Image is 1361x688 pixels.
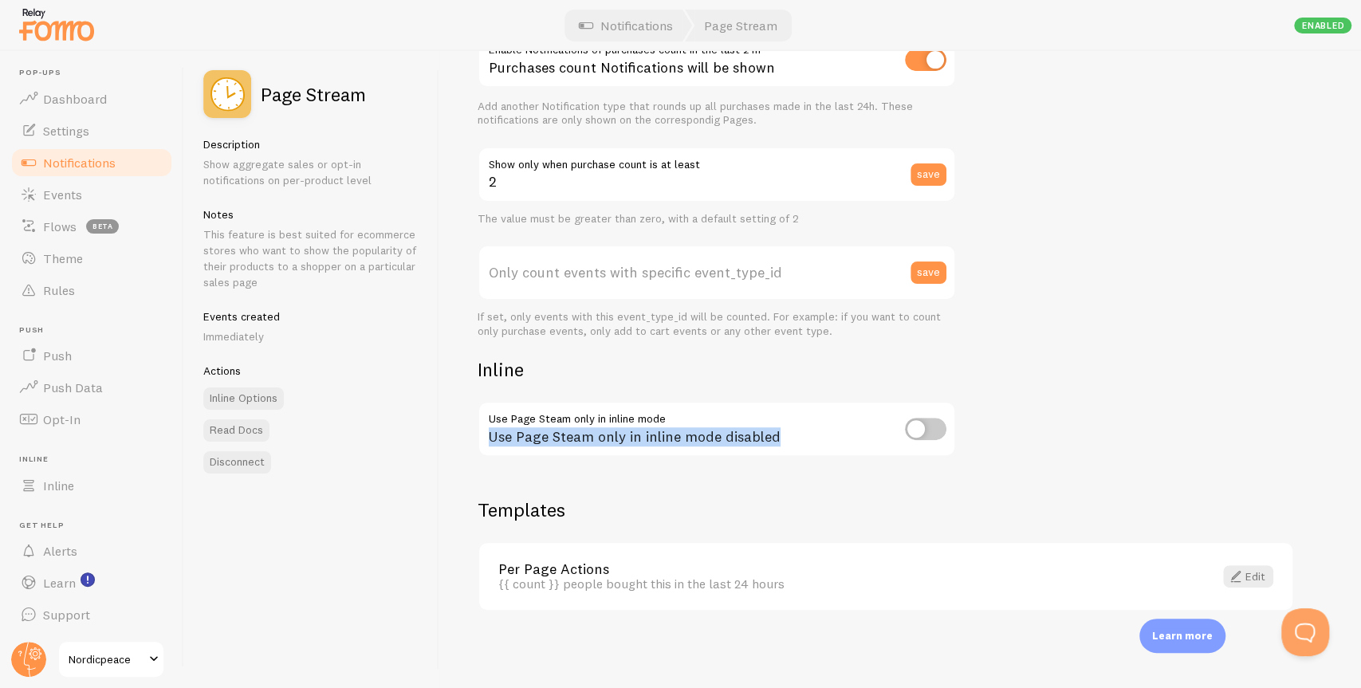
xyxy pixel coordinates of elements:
[43,411,81,427] span: Opt-In
[203,156,419,188] p: Show aggregate sales or opt-in notifications on per-product level
[498,562,1194,576] a: Per Page Actions
[478,245,956,301] label: Only count events with specific event_type_id
[10,147,174,179] a: Notifications
[1152,628,1213,643] p: Learn more
[43,155,116,171] span: Notifications
[203,70,251,118] img: fomo_icons_page_stream.svg
[478,147,956,174] label: Show only when purchase count is at least
[43,543,77,559] span: Alerts
[478,401,956,459] div: Use Page Steam only in inline mode disabled
[10,470,174,501] a: Inline
[43,282,75,298] span: Rules
[10,372,174,403] a: Push Data
[10,535,174,567] a: Alerts
[261,85,366,104] h2: Page Stream
[17,4,96,45] img: fomo-relay-logo-orange.svg
[43,218,77,234] span: Flows
[498,576,1194,591] div: {{ count }} people bought this in the last 24 hours
[10,210,174,242] a: Flows beta
[19,521,174,531] span: Get Help
[43,123,89,139] span: Settings
[203,419,269,442] a: Read Docs
[19,454,174,465] span: Inline
[43,250,83,266] span: Theme
[57,640,165,678] a: Nordicpeace
[1223,565,1273,588] a: Edit
[1139,619,1225,653] div: Learn more
[43,348,72,364] span: Push
[10,83,174,115] a: Dashboard
[203,207,419,222] h5: Notes
[43,478,74,493] span: Inline
[10,403,174,435] a: Opt-In
[10,599,174,631] a: Support
[911,163,946,186] button: save
[10,242,174,274] a: Theme
[10,567,174,599] a: Learn
[203,387,284,410] a: Inline Options
[10,179,174,210] a: Events
[203,309,419,324] h5: Events created
[203,451,271,474] button: Disconnect
[69,650,144,669] span: Nordicpeace
[203,137,419,151] h5: Description
[19,325,174,336] span: Push
[478,212,956,226] div: The value must be greater than zero, with a default setting of 2
[478,32,956,90] div: Purchases count Notifications will be shown
[43,379,103,395] span: Push Data
[86,219,119,234] span: beta
[203,328,419,344] p: Immediately
[19,68,174,78] span: Pop-ups
[478,357,956,382] h2: Inline
[1281,608,1329,656] iframe: Help Scout Beacon - Open
[81,572,95,587] svg: <p>Watch New Feature Tutorials!</p>
[478,310,956,338] div: If set, only events with this event_type_id will be counted. For example: if you want to count on...
[911,261,946,284] button: save
[43,91,107,107] span: Dashboard
[478,100,956,128] div: Add another Notification type that rounds up all purchases made in the last 24h. These notificati...
[478,147,956,202] input: 2
[10,340,174,372] a: Push
[203,364,419,378] h5: Actions
[10,274,174,306] a: Rules
[43,187,82,202] span: Events
[478,497,1294,522] h2: Templates
[43,607,90,623] span: Support
[203,226,419,290] p: This feature is best suited for ecommerce stores who want to show the popularity of their product...
[43,575,76,591] span: Learn
[10,115,174,147] a: Settings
